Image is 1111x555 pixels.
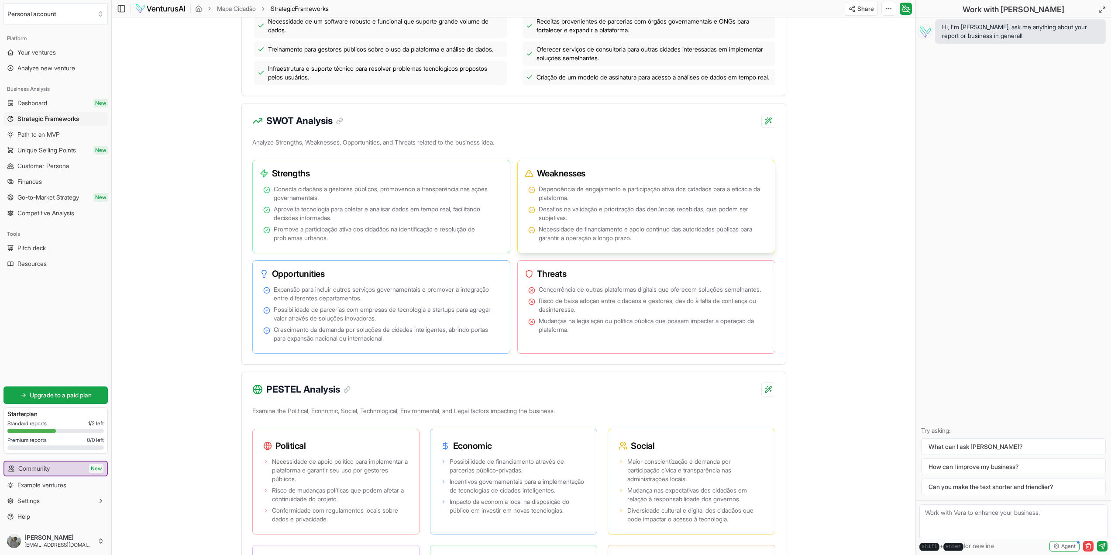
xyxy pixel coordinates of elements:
span: New [93,193,108,202]
span: Strategic Frameworks [17,114,79,123]
a: Path to an MVP [3,128,108,141]
span: Criação de um modelo de assinatura para acesso a análises de dados em tempo real. [537,73,769,82]
a: Help [3,510,108,524]
button: Agent [1049,541,1080,552]
img: logo [135,3,186,14]
h3: SWOT Analysis [266,114,343,128]
span: Pitch deck [17,244,46,252]
span: Go-to-Market Strategy [17,193,79,202]
span: 1 / 2 left [88,420,104,427]
img: ACg8ocKegns9QJhwP95oh6cAYUArJt3IEomKjxtMUi4PtvEZfnX0-ktQ0g=s96-c [7,534,21,548]
span: Impacto da economia local na disposição do público em investir em novas tecnologias. [450,497,586,515]
p: Analyze Strengths, Weaknesses, Opportunities, and Threats related to the business idea. [252,136,775,152]
span: Treinamento para gestores públicos sobre o uso da plataforma e análise de dados. [268,45,493,54]
a: CommunityNew [4,462,107,476]
a: Mapa Cidadão [217,4,256,13]
span: Resources [17,259,47,268]
span: Necessidade de um software robusto e funcional que suporte grande volume de dados. [268,17,503,34]
a: Upgrade to a paid plan [3,386,108,404]
button: Can you make the text shorter and friendlier? [921,479,1106,495]
span: Maior conscientização e demanda por participação cívica e transparência nas administrações locais. [627,457,764,483]
a: Example ventures [3,478,108,492]
span: Competitive Analysis [17,209,74,217]
span: Unique Selling Points [17,146,76,155]
h3: Strengths [260,167,496,179]
span: Concorrência de outras plataformas digitais que oferecem soluções semelhantes. [539,285,761,294]
span: + for newline [919,541,994,551]
span: Hi, I'm [PERSON_NAME], ask me anything about your report or business in general! [942,23,1099,40]
span: Example ventures [17,481,66,490]
span: Standard reports [7,420,47,427]
span: Possibilidade de parcerias com empresas de tecnologia e startups para agregar valor através de so... [274,305,499,323]
span: Risco de mudanças políticas que podem afetar a continuidade do projeto. [272,486,409,503]
span: New [93,99,108,107]
span: Aproveita tecnologia para coletar e analisar dados em tempo real, facilitando decisões informadas. [274,205,499,222]
button: What can I ask [PERSON_NAME]? [921,438,1106,455]
h3: Starter plan [7,410,104,418]
button: How can I improve my business? [921,458,1106,475]
span: Mudanças na legislação ou política pública que possam impactar a operação da plataforma. [539,317,764,334]
span: Analyze new venture [17,64,75,72]
span: Community [18,464,50,473]
span: [EMAIL_ADDRESS][DOMAIN_NAME] [24,541,94,548]
h3: Social [619,440,764,452]
div: Platform [3,31,108,45]
button: Select an organization [3,3,108,24]
h3: Economic [441,440,586,452]
span: Risco de baixa adoção entre cidadãos e gestores, devido à falta de confiança ou desinteresse. [539,296,764,314]
a: Your ventures [3,45,108,59]
img: Vera [918,24,932,38]
a: Analyze new venture [3,61,108,75]
span: Necessidade de financiamento e apoio contínuo das autoridades públicas para garantir a operação a... [539,225,764,242]
span: Conformidade com regulamentos locais sobre dados e privacidade. [272,506,409,524]
kbd: enter [943,543,963,551]
span: Receitas provenientes de parcerias com órgãos governamentais e ONGs para fortalecer e expandir a ... [537,17,772,34]
span: Customer Persona [17,162,69,170]
span: Desafios na validação e priorização das denúncias recebidas, que podem ser subjetivas. [539,205,764,222]
span: Crescimento da demanda por soluções de cidades inteligentes, abrindo portas para expansão naciona... [274,325,499,343]
h3: Opportunities [260,268,496,280]
p: Try asking: [921,426,1106,435]
h3: Threats [525,268,761,280]
span: Frameworks [295,5,329,12]
a: Competitive Analysis [3,206,108,220]
span: Share [857,4,874,13]
span: Infraestrutura e suporte técnico para resolver problemas tecnológicos propostos pelos usuários. [268,64,503,82]
kbd: shift [919,543,939,551]
h3: PESTEL Analysis [266,383,351,396]
span: [PERSON_NAME] [24,534,94,541]
a: Customer Persona [3,159,108,173]
a: Finances [3,175,108,189]
a: Resources [3,257,108,271]
span: Dependência de engajamento e participação ativa dos cidadãos para a eficácia da plataforma. [539,185,764,202]
a: Go-to-Market StrategyNew [3,190,108,204]
button: [PERSON_NAME][EMAIL_ADDRESS][DOMAIN_NAME] [3,531,108,552]
h2: Work with [PERSON_NAME] [963,3,1064,16]
a: Pitch deck [3,241,108,255]
span: Settings [17,496,40,505]
h3: Weaknesses [525,167,761,179]
p: Examine the Political, Economic, Social, Technological, Environmental, and Legal factors impactin... [252,405,775,421]
nav: breadcrumb [195,4,329,13]
button: Share [845,2,878,16]
span: Promove a participação ativa dos cidadãos na identificação e resolução de problemas urbanos. [274,225,499,242]
h3: Political [263,440,409,452]
span: Agent [1061,543,1076,550]
span: 0 / 0 left [87,437,104,444]
span: Path to an MVP [17,130,60,139]
a: Unique Selling PointsNew [3,143,108,157]
span: New [89,464,103,473]
span: Finances [17,177,42,186]
span: Necessidade de apoio político para implementar a plataforma e garantir seu uso por gestores públi... [272,457,409,483]
button: Settings [3,494,108,508]
span: Mudança nas expectativas dos cidadãos em relação à responsabilidade dos governos. [627,486,764,503]
span: Help [17,512,30,521]
span: Diversidade cultural e digital dos cidadãos que pode impactar o acesso à tecnologia. [627,506,764,524]
span: StrategicFrameworks [271,4,329,13]
span: Premium reports [7,437,47,444]
a: DashboardNew [3,96,108,110]
span: Incentivos governamentais para a implementação de tecnologias de cidades inteligentes. [450,477,586,495]
div: Business Analysis [3,82,108,96]
span: Expansão para incluir outros serviços governamentais e promover a integração entre diferentes dep... [274,285,499,303]
span: Dashboard [17,99,47,107]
